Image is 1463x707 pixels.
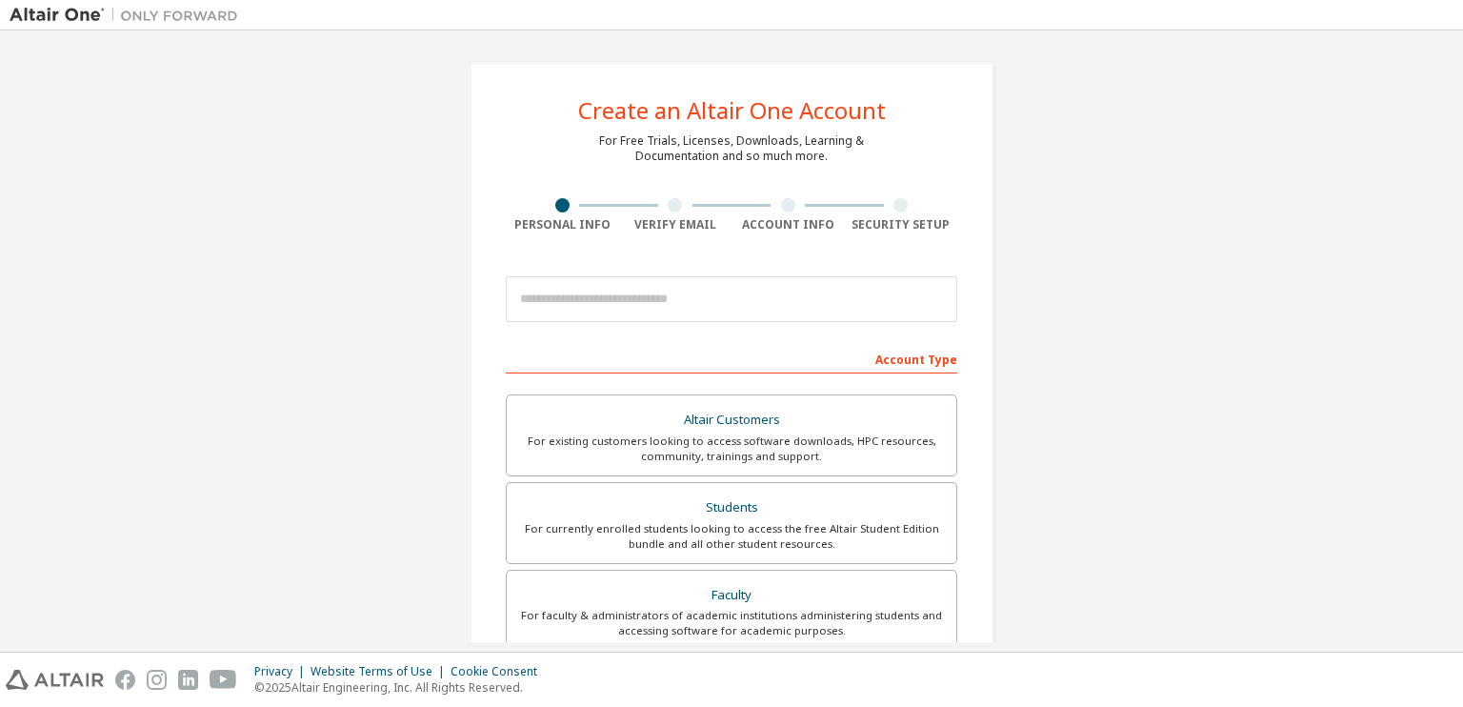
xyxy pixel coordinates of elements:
[254,679,549,696] p: © 2025 Altair Engineering, Inc. All Rights Reserved.
[254,664,311,679] div: Privacy
[451,664,549,679] div: Cookie Consent
[10,6,248,25] img: Altair One
[731,217,845,232] div: Account Info
[311,664,451,679] div: Website Terms of Use
[506,217,619,232] div: Personal Info
[518,495,945,521] div: Students
[518,582,945,609] div: Faculty
[518,434,945,464] div: For existing customers looking to access software downloads, HPC resources, community, trainings ...
[599,133,864,164] div: For Free Trials, Licenses, Downloads, Learning & Documentation and so much more.
[518,608,945,638] div: For faculty & administrators of academic institutions administering students and accessing softwa...
[619,217,732,232] div: Verify Email
[178,670,198,690] img: linkedin.svg
[210,670,237,690] img: youtube.svg
[578,99,886,122] div: Create an Altair One Account
[147,670,167,690] img: instagram.svg
[115,670,135,690] img: facebook.svg
[506,343,957,374] div: Account Type
[518,521,945,552] div: For currently enrolled students looking to access the free Altair Student Edition bundle and all ...
[6,670,104,690] img: altair_logo.svg
[845,217,958,232] div: Security Setup
[518,407,945,434] div: Altair Customers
